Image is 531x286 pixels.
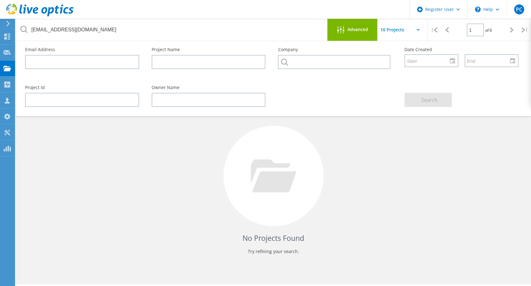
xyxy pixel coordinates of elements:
div: | [518,19,531,41]
span: Advanced [347,27,368,32]
input: End [465,55,513,66]
span: PC [516,7,522,12]
input: Start [405,55,453,66]
label: Company [278,47,392,52]
svg: \n [475,7,481,12]
span: of 0 [485,28,492,33]
label: Email Address [25,47,139,52]
label: Project Id [25,85,139,90]
div: | [428,19,440,41]
p: Try refining your search. [28,246,518,257]
span: Search [421,97,438,103]
label: Owner Name [152,85,266,90]
input: Search projects by name, owner, ID, company, etc [16,19,328,41]
h4: No Projects Found [28,233,518,243]
a: Live Optics Dashboard [6,13,74,18]
button: Search [404,93,452,107]
label: Date Created [404,47,518,52]
label: Project Name [152,47,266,52]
